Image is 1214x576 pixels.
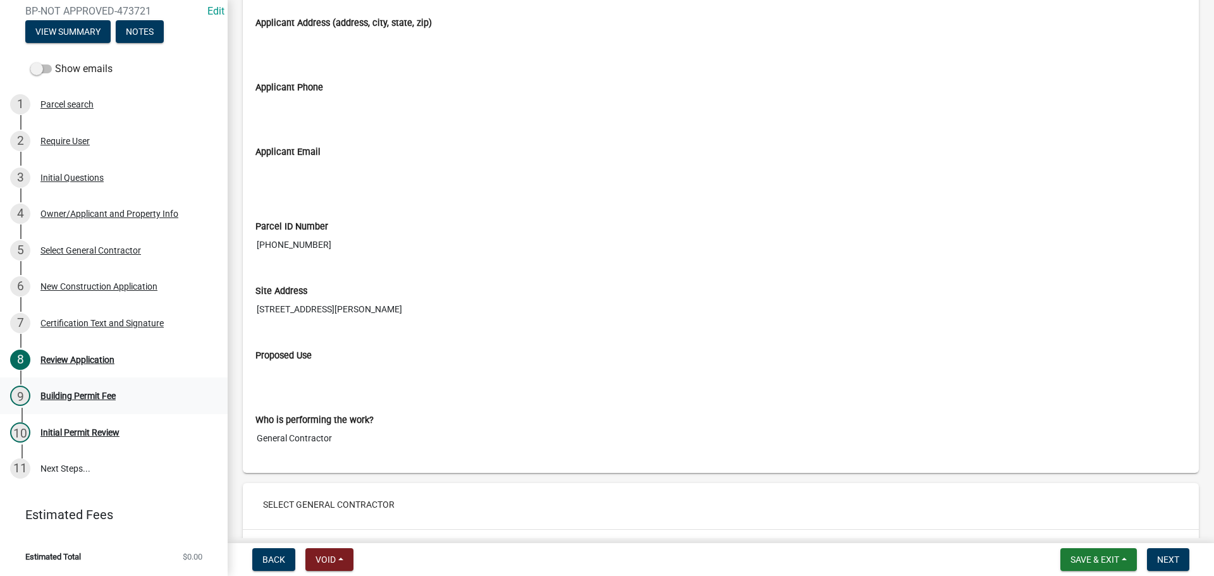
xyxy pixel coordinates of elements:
div: 9 [10,386,30,406]
div: Building Permit Fee [40,391,116,400]
wm-modal-confirm: Notes [116,27,164,37]
div: 6 [10,276,30,297]
span: $0.00 [183,553,202,561]
label: Show emails [30,61,113,77]
div: Initial Questions [40,173,104,182]
div: New Construction Application [40,282,157,291]
wm-modal-confirm: Summary [25,27,111,37]
wm-modal-confirm: Edit Application Number [207,5,224,17]
label: Applicant Email [255,148,321,157]
div: 1 [10,94,30,114]
label: Who is performing the work? [255,416,374,425]
label: Proposed Use [255,352,312,360]
button: Next [1147,548,1189,571]
div: 4 [10,204,30,224]
span: Estimated Total [25,553,81,561]
div: 11 [10,458,30,479]
button: Notes [116,20,164,43]
div: 7 [10,313,30,333]
a: Edit [207,5,224,17]
span: BP-NOT APPROVED-473721 [25,5,202,17]
div: 8 [10,350,30,370]
button: Void [305,548,353,571]
label: Site Address [255,287,307,296]
a: Estimated Fees [10,502,207,527]
div: Require User [40,137,90,145]
div: Owner/Applicant and Property Info [40,209,178,218]
span: Back [262,555,285,565]
label: Applicant Phone [255,83,323,92]
span: Save & Exit [1070,555,1119,565]
button: Back [252,548,295,571]
label: Applicant Address (address, city, state, zip) [255,19,432,28]
div: Parcel search [40,100,94,109]
button: Select General Contractor [253,493,405,516]
button: View Summary [25,20,111,43]
span: Next [1157,555,1179,565]
span: Void [316,555,336,565]
div: 5 [10,240,30,260]
div: Certification Text and Signature [40,319,164,328]
div: 10 [10,422,30,443]
div: Initial Permit Review [40,428,120,437]
button: Save & Exit [1060,548,1137,571]
label: Parcel ID Number [255,223,328,231]
div: 3 [10,168,30,188]
div: Select General Contractor [40,246,141,255]
div: 2 [10,131,30,151]
div: Review Application [40,355,114,364]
